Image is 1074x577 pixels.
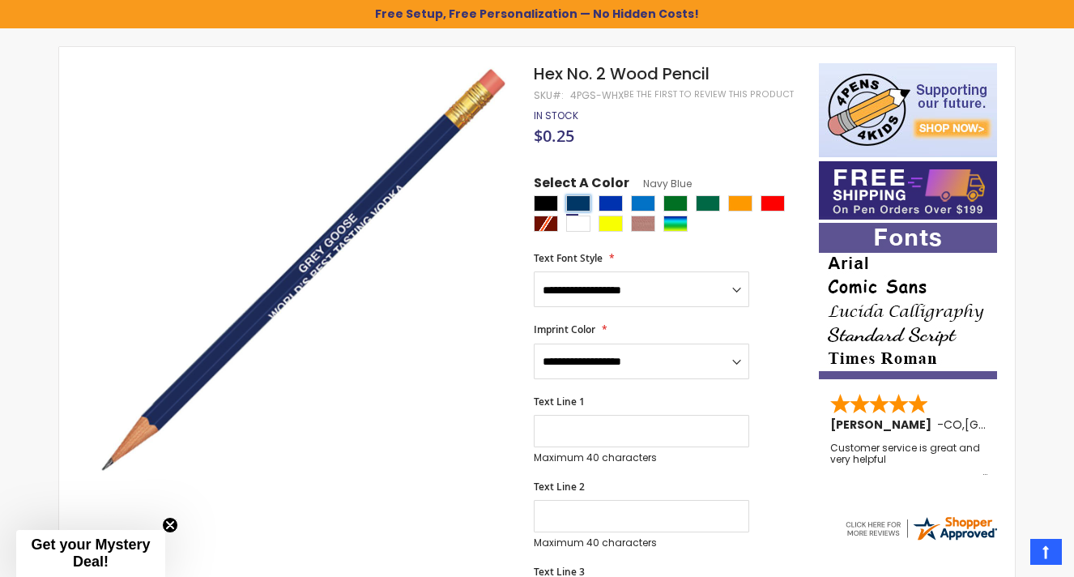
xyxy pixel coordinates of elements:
[631,216,655,232] div: Natural
[728,195,752,212] div: Orange
[940,533,1074,577] iframe: Google Customer Reviews
[31,536,150,570] span: Get your Mystery Deal!
[830,417,937,433] span: [PERSON_NAME]
[944,417,962,433] span: CO
[819,161,997,220] img: Free shipping on orders over $199
[843,514,999,543] img: 4pens.com widget logo
[624,88,794,100] a: Be the first to review this product
[534,88,564,102] strong: SKU
[663,216,688,232] div: Assorted
[534,174,629,196] span: Select A Color
[663,195,688,212] div: Green
[761,195,785,212] div: Red
[819,223,997,379] img: font-personalization-examples
[843,532,999,546] a: 4pens.com certificate URL
[570,89,624,102] div: 4PGS-WHX
[534,323,595,336] span: Imprint Color
[566,195,590,212] div: Navy Blue
[534,195,558,212] div: Black
[566,216,590,232] div: White
[534,480,585,494] span: Text Line 2
[534,62,710,85] span: Hex No. 2 Wood Pencil
[819,63,997,157] img: 4pens 4 kids
[631,195,655,212] div: Blue Light
[162,517,178,533] button: Close teaser
[534,251,603,265] span: Text Font Style
[534,536,749,549] p: Maximum 40 characters
[16,530,165,577] div: Get your Mystery Deal!Close teaser
[629,177,692,190] span: Navy Blue
[534,125,574,147] span: $0.25
[534,109,578,122] span: In stock
[830,442,987,477] div: Customer service is great and very helpful
[534,395,585,408] span: Text Line 1
[599,195,623,212] div: Blue
[534,451,749,464] p: Maximum 40 characters
[696,195,720,212] div: Dark Green
[534,109,578,122] div: Availability
[92,62,512,482] img: navy-4pgs-whx-hex-pencil-1_1.jpg
[599,216,623,232] div: Yellow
